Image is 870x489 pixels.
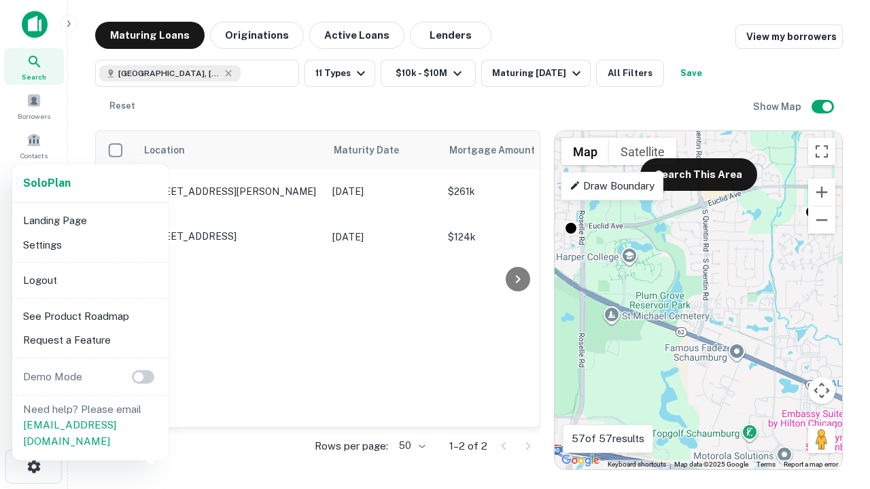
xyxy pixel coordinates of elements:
[23,401,158,450] p: Need help? Please email
[18,369,88,385] p: Demo Mode
[802,337,870,402] iframe: Chat Widget
[23,177,71,189] strong: Solo Plan
[23,419,116,447] a: [EMAIL_ADDRESS][DOMAIN_NAME]
[18,233,163,257] li: Settings
[18,328,163,352] li: Request a Feature
[18,304,163,329] li: See Product Roadmap
[23,175,71,192] a: SoloPlan
[18,268,163,293] li: Logout
[18,209,163,233] li: Landing Page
